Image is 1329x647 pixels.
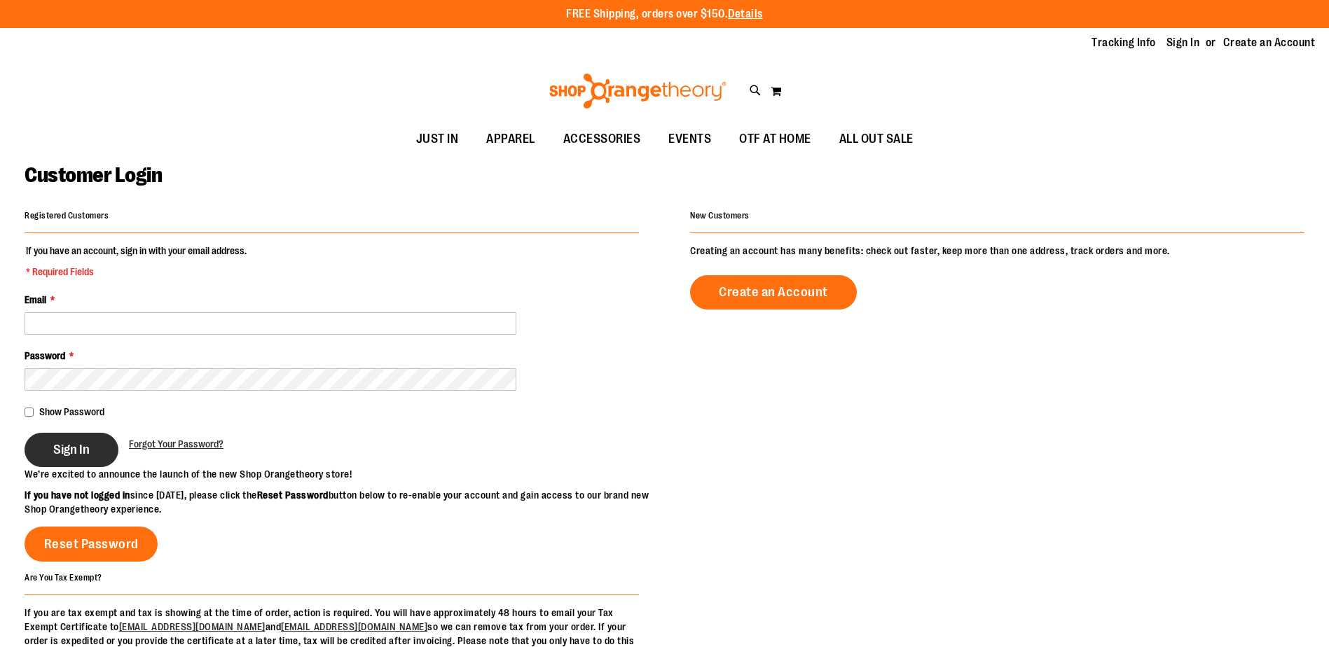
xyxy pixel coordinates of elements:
a: Create an Account [1223,35,1316,50]
strong: Are You Tax Exempt? [25,572,102,582]
img: Shop Orangetheory [547,74,729,109]
span: Sign In [53,442,90,457]
span: JUST IN [416,123,459,155]
strong: New Customers [690,211,750,221]
span: OTF AT HOME [739,123,811,155]
span: APPAREL [486,123,535,155]
a: Create an Account [690,275,857,309]
a: [EMAIL_ADDRESS][DOMAIN_NAME] [281,621,427,632]
a: Details [728,8,763,20]
strong: Registered Customers [25,211,109,221]
span: ALL OUT SALE [839,123,914,155]
a: [EMAIL_ADDRESS][DOMAIN_NAME] [119,621,266,632]
span: Create an Account [719,284,828,300]
a: Reset Password [25,527,158,562]
p: since [DATE], please click the button below to re-enable your account and gain access to our bran... [25,488,665,516]
span: Reset Password [44,536,139,552]
span: Show Password [39,406,104,417]
span: Email [25,294,46,305]
a: Sign In [1166,35,1200,50]
p: Creating an account has many benefits: check out faster, keep more than one address, track orders... [690,244,1304,258]
p: We’re excited to announce the launch of the new Shop Orangetheory store! [25,467,665,481]
p: FREE Shipping, orders over $150. [566,6,763,22]
span: Password [25,350,65,361]
a: Tracking Info [1092,35,1156,50]
span: Customer Login [25,163,162,187]
span: Forgot Your Password? [129,438,223,450]
span: ACCESSORIES [563,123,641,155]
legend: If you have an account, sign in with your email address. [25,244,248,279]
button: Sign In [25,433,118,467]
strong: If you have not logged in [25,489,130,501]
span: * Required Fields [26,265,247,279]
a: Forgot Your Password? [129,437,223,451]
span: EVENTS [668,123,711,155]
strong: Reset Password [257,489,329,501]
